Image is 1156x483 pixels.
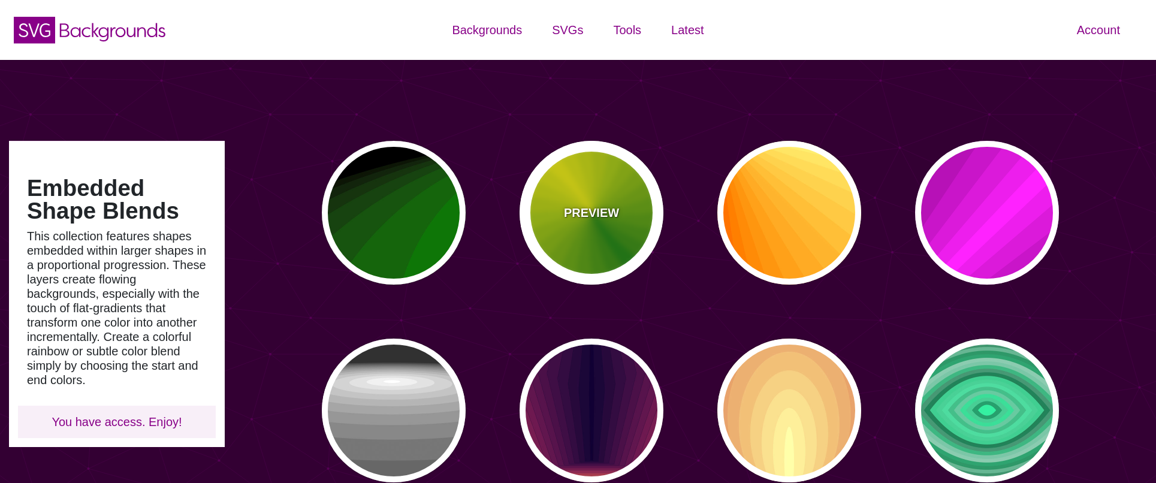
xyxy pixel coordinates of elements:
button: green to black rings rippling away from corner [322,141,466,285]
button: black and white flat gradient ripple background [322,339,466,482]
a: Backgrounds [437,12,537,48]
abbr: Enabling validation will send analytics events to the Bazaarvoice validation service. If an event... [5,67,73,77]
button: PREVIEWyellow to green flat gradient petals [520,141,663,285]
a: Tools [598,12,656,48]
button: candle flame rings abstract background [717,339,861,482]
p: You have access. Enjoy! [27,415,207,429]
h1: Embedded Shape Blends [27,177,207,223]
p: PREVIEW [564,204,619,222]
p: Analytics Inspector 1.7.0 [5,5,175,16]
button: yellow to orange flat gradient pointing away from corner [717,141,861,285]
a: Latest [656,12,719,48]
button: green pointed oval football rings [915,339,1059,482]
h5: Bazaarvoice Analytics content is not detected on this page. [5,29,175,48]
p: This collection features shapes embedded within larger shapes in a proportional progression. Thes... [27,229,207,387]
button: Pink stripe rays angled torward corner [915,141,1059,285]
a: SVGs [537,12,598,48]
a: Enable Validation [5,67,73,77]
a: Account [1062,12,1135,48]
button: purple to yellow tall hexagon flat gradient [520,339,663,482]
